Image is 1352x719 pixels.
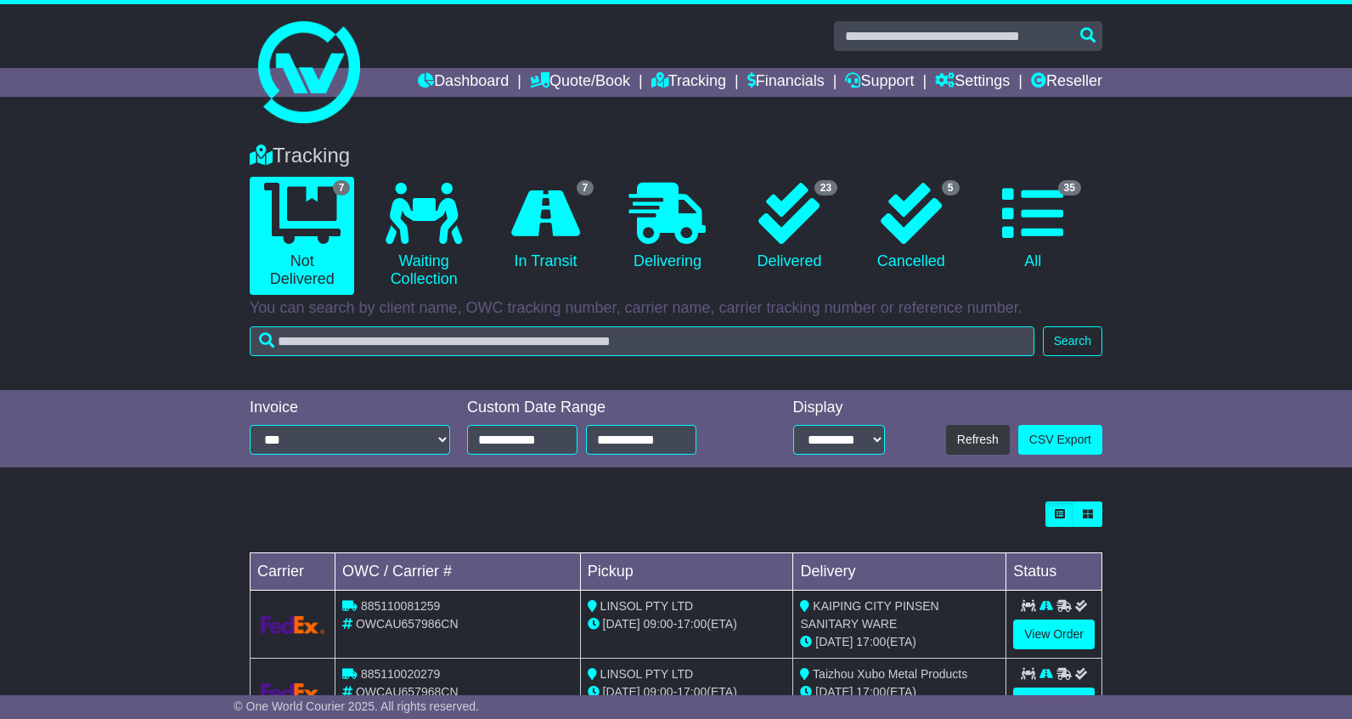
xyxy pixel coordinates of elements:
a: Settings [935,68,1010,97]
a: View Order [1013,620,1095,649]
a: 5 Cancelled [859,177,963,277]
span: 17:00 [677,617,707,631]
span: 17:00 [856,635,886,648]
div: (ETA) [800,633,999,651]
span: 09:00 [644,617,673,631]
img: GetCarrierServiceLogo [261,616,324,634]
a: 23 Delivered [737,177,842,277]
a: Dashboard [418,68,509,97]
span: Taizhou Xubo Metal Products [813,667,967,681]
span: [DATE] [603,685,640,699]
div: - (ETA) [588,615,786,633]
span: [DATE] [603,617,640,631]
a: View Order [1013,688,1095,717]
span: 35 [1058,180,1081,195]
span: 23 [814,180,837,195]
td: Status [1006,553,1102,591]
span: 7 [333,180,351,195]
span: OWCAU657986CN [356,617,459,631]
span: [DATE] [815,685,853,699]
span: 7 [577,180,594,195]
a: CSV Export [1018,425,1102,455]
span: 5 [942,180,960,195]
button: Search [1043,326,1102,356]
span: 17:00 [856,685,886,699]
a: 35 All [981,177,1085,277]
td: Carrier [251,553,335,591]
div: Tracking [241,144,1111,168]
span: OWCAU657968CN [356,685,459,699]
a: Waiting Collection [371,177,476,295]
a: Tracking [651,68,726,97]
div: Invoice [250,399,450,417]
span: 17:00 [677,685,707,699]
a: Quote/Book [530,68,630,97]
span: LINSOL PTY LTD [600,667,693,681]
div: - (ETA) [588,683,786,701]
a: 7 In Transit [493,177,598,277]
button: Refresh [946,425,1010,455]
span: [DATE] [815,635,853,648]
span: 885110020279 [361,667,440,681]
div: (ETA) [800,683,999,701]
td: Pickup [580,553,793,591]
p: You can search by client name, OWC tracking number, carrier name, carrier tracking number or refe... [250,299,1102,318]
a: Financials [747,68,825,97]
div: Display [793,399,885,417]
span: 09:00 [644,685,673,699]
a: Reseller [1031,68,1102,97]
a: Delivering [615,177,719,277]
a: 7 Not Delivered [250,177,354,295]
span: LINSOL PTY LTD [600,599,693,613]
span: 885110081259 [361,599,440,613]
span: KAIPING CITY PINSEN SANITARY WARE [800,599,938,631]
a: Support [845,68,914,97]
span: © One World Courier 2025. All rights reserved. [234,699,479,713]
td: Delivery [793,553,1006,591]
img: GetCarrierServiceLogo [261,683,324,701]
div: Custom Date Range [467,399,740,417]
td: OWC / Carrier # [335,553,581,591]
